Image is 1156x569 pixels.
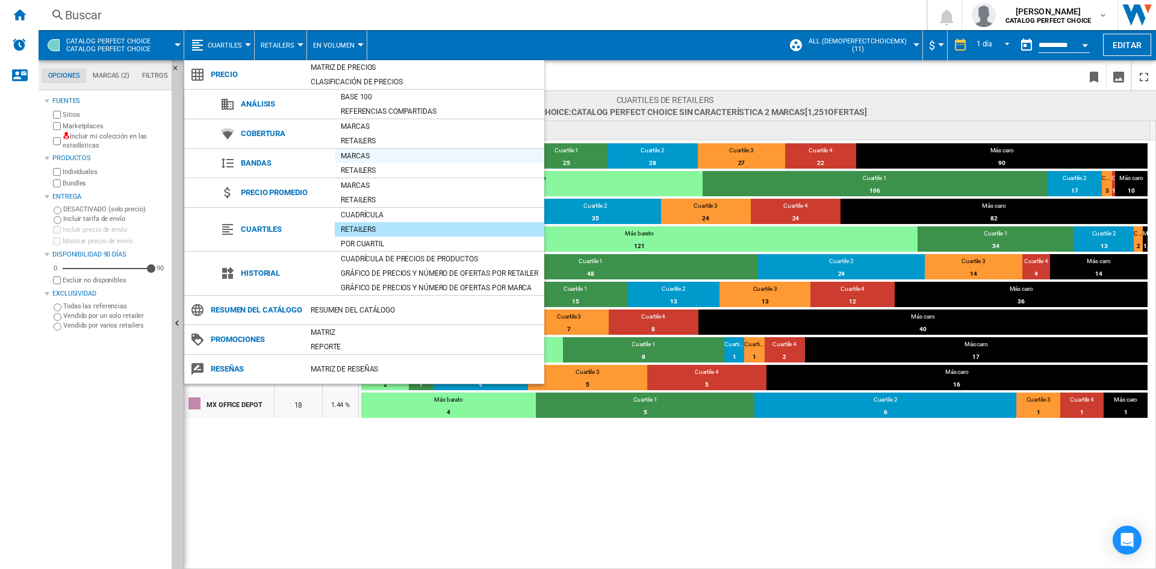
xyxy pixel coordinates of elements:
[305,326,544,338] div: Matriz
[335,150,544,162] div: Marcas
[335,223,544,235] div: Retailers
[335,179,544,191] div: Marcas
[335,267,544,279] div: Gráfico de precios y número de ofertas por retailer
[305,341,544,353] div: Reporte
[205,361,305,378] span: Reseñas
[205,331,305,348] span: Promociones
[335,282,544,294] div: Gráfico de precios y número de ofertas por marca
[1113,526,1142,555] div: Open Intercom Messenger
[305,61,544,73] div: Matriz de precios
[335,209,544,221] div: Cuadrícula
[235,125,335,142] span: Cobertura
[335,105,544,117] div: Referencias compartidas
[335,194,544,206] div: Retailers
[335,238,544,250] div: Por cuartil
[305,363,544,375] div: Matriz de RESEÑAS
[235,155,335,172] span: Bandas
[305,76,544,88] div: Clasificación de precios
[335,91,544,103] div: Base 100
[335,164,544,176] div: Retailers
[335,135,544,147] div: Retailers
[235,184,335,201] span: Precio promedio
[235,96,335,113] span: Análisis
[205,66,305,83] span: Precio
[235,265,335,282] span: Historial
[205,302,305,319] span: Resumen del catálogo
[335,253,544,265] div: Cuadrícula de precios de productos
[335,120,544,132] div: Marcas
[305,304,544,316] div: Resumen del catálogo
[235,221,335,238] span: Cuartiles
